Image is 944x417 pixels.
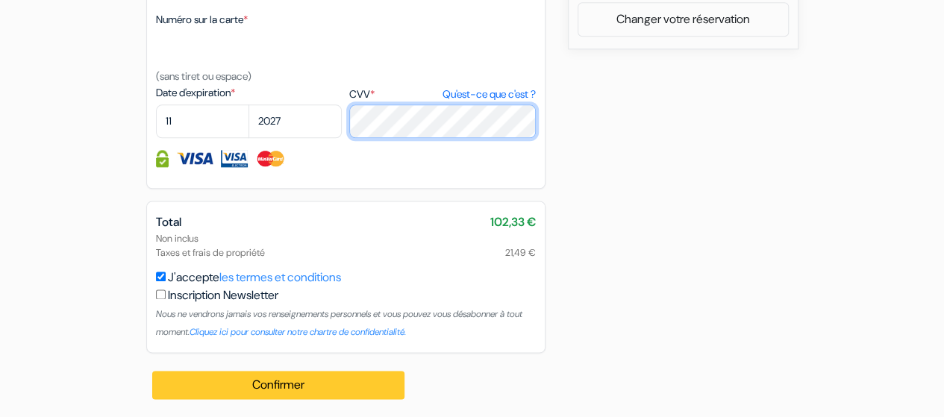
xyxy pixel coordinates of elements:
[490,213,536,231] span: 102,33 €
[221,150,248,167] img: Visa Electron
[219,269,341,285] a: les termes et conditions
[505,245,536,260] span: 21,49 €
[156,308,522,338] small: Nous ne vendrons jamais vos renseignements personnels et vous pouvez vous désabonner à tout moment.
[190,326,406,338] a: Cliquez ici pour consulter notre chartre de confidentialité.
[156,231,536,260] div: Non inclus Taxes et frais de propriété
[255,150,286,167] img: Master Card
[168,286,278,304] label: Inscription Newsletter
[168,269,341,286] label: J'accepte
[152,371,405,399] button: Confirmer
[442,87,535,102] a: Qu'est-ce que c'est ?
[156,69,251,83] small: (sans tiret ou espace)
[156,150,169,167] img: Information de carte de crédit entièrement encryptée et sécurisée
[176,150,213,167] img: Visa
[578,5,788,34] a: Changer votre réservation
[156,214,181,230] span: Total
[156,12,248,28] label: Numéro sur la carte
[349,87,535,102] label: CVV
[156,85,342,101] label: Date d'expiration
